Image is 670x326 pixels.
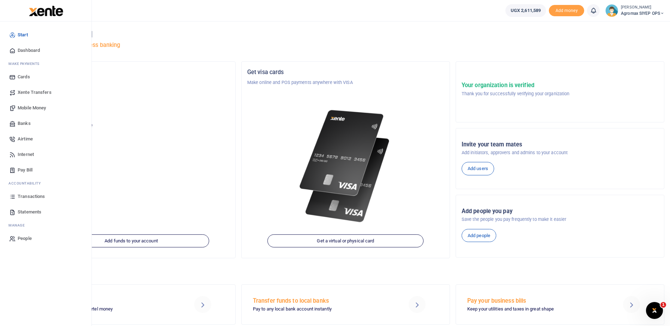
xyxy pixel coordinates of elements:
[18,31,28,38] span: Start
[462,162,494,175] a: Add users
[18,73,30,80] span: Cards
[6,131,86,147] a: Airtime
[18,151,34,158] span: Internet
[6,147,86,162] a: Internet
[33,131,230,138] h5: UGX 2,611,589
[646,302,663,319] iframe: Intercom live chat
[467,306,605,313] p: Keep your utilities and taxes in great shape
[462,82,569,89] h5: Your organization is verified
[12,223,25,228] span: anage
[621,10,664,17] span: Agromax SIYEP OPS
[247,69,444,76] h5: Get visa cards
[18,47,40,54] span: Dashboard
[18,89,52,96] span: Xente Transfers
[18,104,46,111] span: Mobile Money
[241,284,450,325] a: Transfer funds to local banks Pay to any local bank account instantly
[6,116,86,131] a: Banks
[33,96,230,103] h5: Account
[6,58,86,69] li: M
[505,4,546,17] a: UGX 2,611,589
[6,231,86,246] a: People
[467,297,605,304] h5: Pay your business bills
[38,297,176,304] h5: Send Mobile Money
[549,5,584,17] li: Toup your wallet
[462,208,658,215] h5: Add people you pay
[27,30,664,38] h4: Hello [PERSON_NAME]
[6,27,86,43] a: Start
[456,284,664,325] a: Pay your business bills Keep your utilities and taxes in great shape
[27,267,664,275] h4: Make a transaction
[27,284,236,325] a: Send Mobile Money MTN mobile money and Airtel money
[38,306,176,313] p: MTN mobile money and Airtel money
[503,4,549,17] li: Wallet ballance
[511,7,541,14] span: UGX 2,611,589
[462,90,569,97] p: Thank you for successfully verifying your organization
[29,6,63,16] img: logo-large
[18,209,41,216] span: Statements
[605,4,664,17] a: profile-user [PERSON_NAME] Agromax SIYEP OPS
[660,302,666,308] span: 1
[462,149,658,156] p: Add initiators, approvers and admins to your account
[33,107,230,114] p: Agromax SIYEP OPS
[247,79,444,86] p: Make online and POS payments anywhere with VISA
[18,193,45,200] span: Transactions
[53,234,209,248] a: Add funds to your account
[33,122,230,129] p: Your current account balance
[253,297,391,304] h5: Transfer funds to local banks
[14,181,41,186] span: countability
[6,204,86,220] a: Statements
[6,100,86,116] a: Mobile Money
[6,43,86,58] a: Dashboard
[18,135,33,143] span: Airtime
[18,167,32,174] span: Pay Bill
[6,69,86,85] a: Cards
[605,4,618,17] img: profile-user
[27,42,664,49] h5: Welcome to better business banking
[6,162,86,178] a: Pay Bill
[12,61,40,66] span: ake Payments
[462,216,658,223] p: Save the people you pay frequently to make it easier
[6,85,86,100] a: Xente Transfers
[28,8,63,13] a: logo-small logo-large logo-large
[549,5,584,17] span: Add money
[18,235,32,242] span: People
[296,103,395,229] img: xente-_physical_cards.png
[462,141,658,148] h5: Invite your team mates
[18,120,31,127] span: Banks
[549,7,584,13] a: Add money
[6,178,86,189] li: Ac
[33,69,230,76] h5: Organization
[253,306,391,313] p: Pay to any local bank account instantly
[621,5,664,11] small: [PERSON_NAME]
[6,220,86,231] li: M
[268,234,424,248] a: Get a virtual or physical card
[33,79,230,86] p: AGROMAX U LIMITED
[6,189,86,204] a: Transactions
[462,229,496,242] a: Add people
